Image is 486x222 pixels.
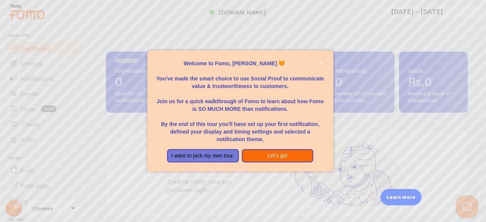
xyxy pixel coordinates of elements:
p: By the end of this tour you'll have set up your first notification, defined your display and timi... [156,113,324,143]
p: You've made the smart choice to use Social Proof to communicate value & trustworthiness to custom... [156,67,324,90]
div: Welcome to Fomo, Clomera gupta 🧡You&amp;#39;ve made the smart choice to use Social Proof to commu... [147,50,333,172]
p: Learn more [387,194,415,201]
button: Let's go! [242,149,314,163]
button: close, [316,60,324,68]
div: Learn more [380,189,421,205]
p: Join us for a quick walkthrough of Fomo to learn about how Fomo is SO MUCH MORE than notifications. [156,90,324,113]
button: I want to pick my own tour. [167,149,239,163]
p: Welcome to Fomo, [PERSON_NAME] 🧡 [156,60,324,67]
